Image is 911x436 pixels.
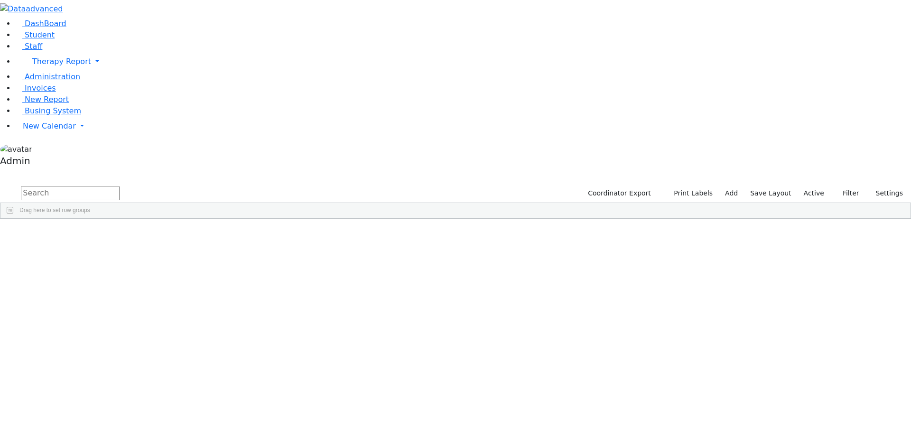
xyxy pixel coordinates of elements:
[23,121,76,130] span: New Calendar
[15,106,81,115] a: Busing System
[721,186,742,201] a: Add
[15,72,80,81] a: Administration
[25,72,80,81] span: Administration
[25,95,69,104] span: New Report
[32,57,91,66] span: Therapy Report
[799,186,828,201] label: Active
[582,186,655,201] button: Coordinator Export
[15,83,56,93] a: Invoices
[25,30,55,39] span: Student
[663,186,717,201] button: Print Labels
[25,83,56,93] span: Invoices
[19,207,90,213] span: Drag here to set row groups
[864,186,907,201] button: Settings
[15,30,55,39] a: Student
[25,19,66,28] span: DashBoard
[25,106,81,115] span: Busing System
[830,186,864,201] button: Filter
[15,19,66,28] a: DashBoard
[15,95,69,104] a: New Report
[15,117,911,136] a: New Calendar
[15,52,911,71] a: Therapy Report
[25,42,42,51] span: Staff
[746,186,795,201] button: Save Layout
[21,186,120,200] input: Search
[15,42,42,51] a: Staff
